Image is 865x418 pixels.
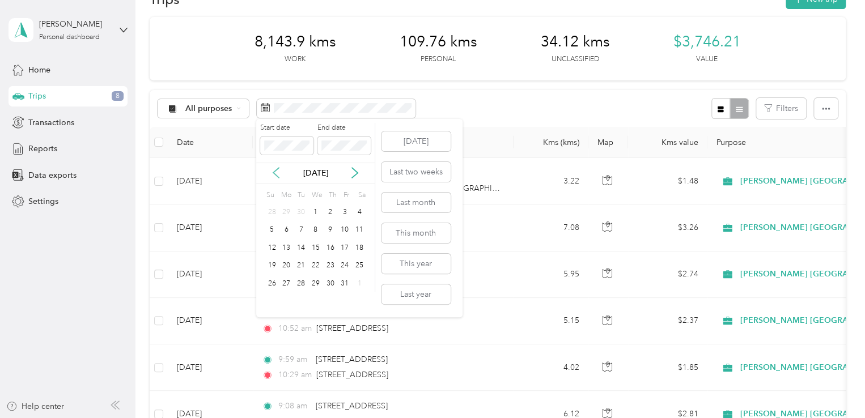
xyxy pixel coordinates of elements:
[292,167,340,179] p: [DATE]
[310,187,323,203] div: We
[308,223,323,237] div: 8
[381,254,451,274] button: This year
[628,298,707,344] td: $2.37
[352,241,367,255] div: 18
[356,187,367,203] div: Sa
[168,251,253,298] td: [DATE]
[381,193,451,212] button: Last month
[514,158,588,204] td: 3.22
[294,223,308,237] div: 7
[552,54,599,65] p: Unclassified
[628,127,707,158] th: Kms value
[802,355,865,418] iframe: Everlance-gr Chat Button Frame
[514,251,588,298] td: 5.95
[265,187,275,203] div: Su
[696,54,718,65] p: Value
[265,223,279,237] div: 5
[6,400,64,412] button: Help center
[278,353,310,366] span: 9:59 am
[168,298,253,344] td: [DATE]
[168,127,253,158] th: Date
[308,205,323,219] div: 1
[352,205,367,219] div: 4
[28,117,74,129] span: Transactions
[278,369,311,381] span: 10:29 am
[317,123,371,133] label: End date
[294,205,308,219] div: 30
[514,127,588,158] th: Kms (kms)
[285,54,306,65] p: Work
[279,187,292,203] div: Mo
[278,322,311,335] span: 10:52 am
[327,187,337,203] div: Th
[112,91,124,101] span: 8
[294,259,308,273] div: 21
[381,223,451,243] button: This month
[514,298,588,344] td: 5.15
[28,195,58,207] span: Settings
[168,344,253,391] td: [DATE]
[279,205,294,219] div: 29
[260,123,313,133] label: Start date
[316,370,388,379] span: [STREET_ADDRESS]
[352,276,367,291] div: 1
[352,223,367,237] div: 11
[279,241,294,255] div: 13
[265,205,279,219] div: 28
[28,64,50,76] span: Home
[337,241,352,255] div: 17
[323,241,338,255] div: 16
[39,18,110,30] div: [PERSON_NAME]
[628,251,707,298] td: $2.74
[514,344,588,391] td: 4.02
[323,276,338,291] div: 30
[337,205,352,219] div: 3
[316,401,388,411] span: [STREET_ADDRESS]
[168,204,253,251] td: [DATE]
[628,344,707,391] td: $1.85
[337,259,352,273] div: 24
[421,54,456,65] p: Personal
[323,205,338,219] div: 2
[588,127,628,158] th: Map
[316,355,388,364] span: [STREET_ADDRESS]
[352,259,367,273] div: 25
[28,169,77,181] span: Data exports
[253,127,514,158] th: Locations
[294,276,308,291] div: 28
[337,223,352,237] div: 10
[337,276,352,291] div: 31
[381,162,451,182] button: Last two weeks
[308,259,323,273] div: 22
[308,241,323,255] div: 15
[185,105,232,113] span: All purposes
[295,187,306,203] div: Tu
[265,241,279,255] div: 12
[279,223,294,237] div: 6
[279,276,294,291] div: 27
[323,223,338,237] div: 9
[39,34,100,41] div: Personal dashboard
[323,259,338,273] div: 23
[265,259,279,273] div: 19
[278,400,310,412] span: 9:08 am
[400,33,477,51] span: 109.76 kms
[316,323,388,333] span: [STREET_ADDRESS]
[28,90,46,102] span: Trips
[279,259,294,273] div: 20
[514,204,588,251] td: 7.08
[628,158,707,204] td: $1.48
[28,143,57,155] span: Reports
[628,204,707,251] td: $3.26
[168,158,253,204] td: [DATE]
[756,98,806,119] button: Filters
[673,33,741,51] span: $3,746.21
[255,33,336,51] span: 8,143.9 kms
[341,187,352,203] div: Fr
[308,276,323,291] div: 29
[381,284,451,304] button: Last year
[381,131,451,151] button: [DATE]
[265,276,279,291] div: 26
[316,308,388,318] span: [STREET_ADDRESS]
